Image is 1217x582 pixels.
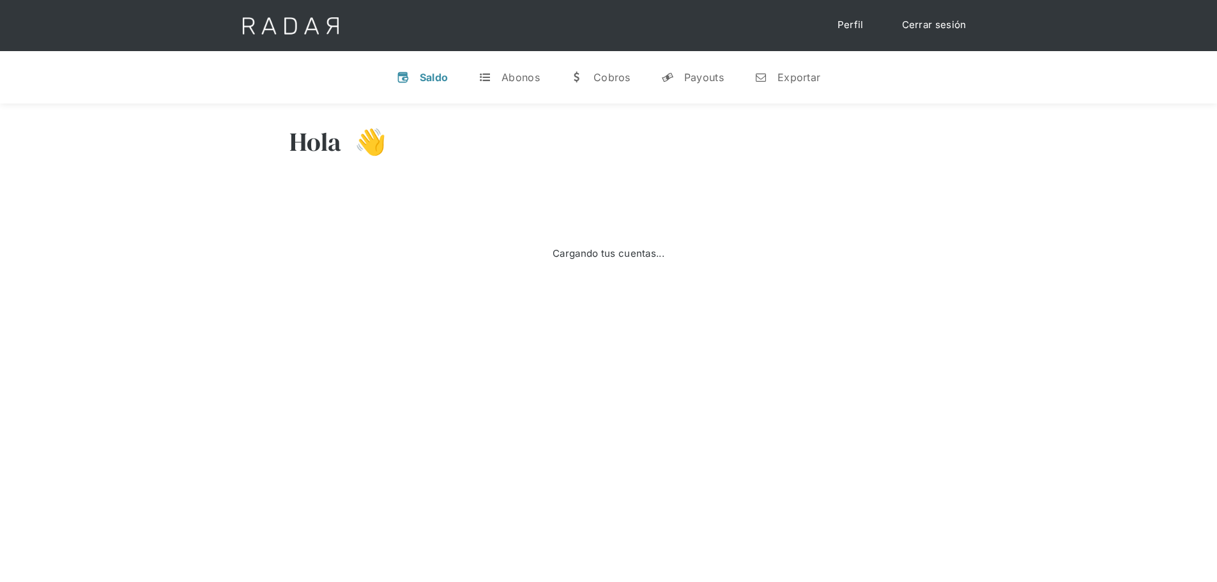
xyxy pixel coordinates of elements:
div: Exportar [777,71,820,84]
a: Cerrar sesión [889,13,979,38]
h3: 👋 [342,126,387,158]
div: Payouts [684,71,724,84]
a: Perfil [825,13,876,38]
div: n [754,71,767,84]
h3: Hola [289,126,342,158]
div: y [661,71,674,84]
div: t [478,71,491,84]
div: w [570,71,583,84]
div: Cargando tus cuentas... [553,247,664,261]
div: Abonos [501,71,540,84]
div: Saldo [420,71,448,84]
div: Cobros [593,71,631,84]
div: v [397,71,409,84]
